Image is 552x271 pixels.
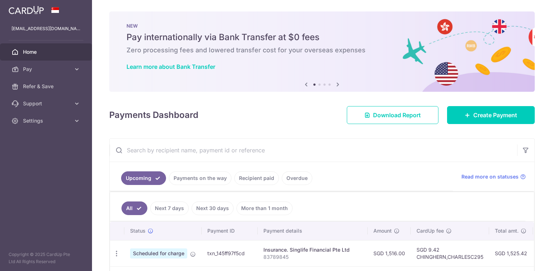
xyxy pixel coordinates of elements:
span: Settings [23,117,70,124]
td: txn_145ff97f5cd [202,240,258,266]
iframe: Opens a widget where you can find more information [504,249,545,267]
img: CardUp [9,6,44,14]
a: Upcoming [121,171,166,185]
a: All [121,201,147,215]
span: Refer & Save [23,83,70,90]
td: SGD 1,525.42 [489,240,533,266]
input: Search by recipient name, payment id or reference [110,139,517,162]
a: Payments on the way [169,171,231,185]
a: Next 7 days [150,201,189,215]
span: Read more on statuses [461,173,519,180]
td: SGD 9.42 CHINGHERN,CHARLESC295 [411,240,489,266]
img: Bank transfer banner [109,11,535,92]
a: Download Report [347,106,438,124]
a: Learn more about Bank Transfer [126,63,215,70]
a: Overdue [282,171,312,185]
th: Payment details [258,222,368,240]
span: Home [23,48,70,56]
td: SGD 1,516.00 [368,240,411,266]
span: Support [23,100,70,107]
span: Amount [373,227,392,234]
th: Payment ID [202,222,258,240]
a: Next 30 days [192,201,234,215]
h6: Zero processing fees and lowered transfer cost for your overseas expenses [126,46,517,54]
div: Insurance. Singlife Financial Pte Ltd [263,246,362,253]
a: Read more on statuses [461,173,526,180]
h5: Pay internationally via Bank Transfer at $0 fees [126,32,517,43]
h4: Payments Dashboard [109,109,198,122]
span: Pay [23,66,70,73]
p: [EMAIL_ADDRESS][DOMAIN_NAME] [11,25,80,32]
span: CardUp fee [417,227,444,234]
a: Create Payment [447,106,535,124]
span: Download Report [373,111,421,119]
p: NEW [126,23,517,29]
p: 83789845 [263,253,362,261]
a: More than 1 month [236,201,293,215]
span: Total amt. [495,227,519,234]
span: Scheduled for charge [130,248,187,258]
span: Status [130,227,146,234]
a: Recipient paid [234,171,279,185]
span: Create Payment [473,111,517,119]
